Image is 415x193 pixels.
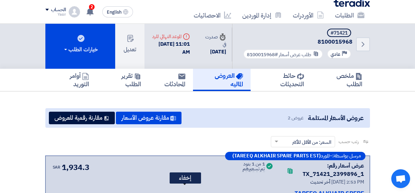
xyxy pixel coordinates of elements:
span: 8100015968 [241,38,353,46]
span: English [107,10,121,15]
div: صدرت في [201,33,226,48]
div: #71421 [331,31,348,36]
div: Yasir [45,13,66,16]
img: profile_test.png [69,6,80,17]
div: [DATE] 11:01 AM [150,40,190,56]
div: [DATE] [201,48,226,56]
span: عروض 2 [288,114,304,121]
a: ملخص الطلب [312,69,370,91]
span: السعر: من الأقل للأكثر [292,139,331,146]
div: Open chat [391,169,410,188]
h5: تقرير الطلب [104,72,141,88]
button: خيارات الطلب [45,20,115,69]
span: رتب حسب [339,138,358,145]
div: – [225,152,365,160]
button: English [102,6,133,17]
button: مقارنة رقمية للعروض [49,112,115,124]
div: 1 من 1 بنود تم تسعيرهم [242,162,265,172]
span: مرسل بواسطة: [332,154,361,158]
a: العروض الماليه [193,69,250,91]
a: المحادثات [149,69,193,91]
span: [DATE] 2:53 PM [331,178,364,186]
button: مقارنة عروض الأسعار [116,112,181,124]
a: الأوردرات [287,7,329,23]
div: الحساب [51,7,66,13]
div: عرض أسعار رقم: TX_71421_2399896_1 [298,162,364,178]
a: الطلبات [329,7,370,23]
span: أخر تحديث [310,178,330,186]
a: الاحصائيات [188,7,237,23]
span: 2 [89,4,95,10]
button: تعديل [115,20,144,69]
h5: المحادثات [156,72,186,88]
b: (TAREEQ ALKHAIR SPARE PARTS EST) [232,154,321,158]
span: طلب عرض أسعار [279,51,311,58]
span: #8100015968 [247,51,278,58]
span: عادي [331,51,340,58]
h5: حائط التحديثات [258,72,304,88]
div: الموعد النهائي للرد [150,33,190,40]
a: إدارة الموردين [237,7,287,23]
h5: 8100015968 [241,29,353,46]
a: تقرير الطلب [97,69,149,91]
span: SAR [53,164,61,170]
a: حائط التحديثات [251,69,312,91]
div: إخفاء [170,172,201,184]
h5: ملخص الطلب [319,72,362,88]
h5: أوامر التوريد [53,72,89,88]
span: عروض الأسعار المستلمة [308,113,363,123]
a: أوامر التوريد [45,69,97,91]
span: 1,934.3 [62,162,89,173]
h5: العروض الماليه [201,72,243,88]
div: خيارات الطلب [63,45,98,54]
span: المورد [321,154,329,158]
